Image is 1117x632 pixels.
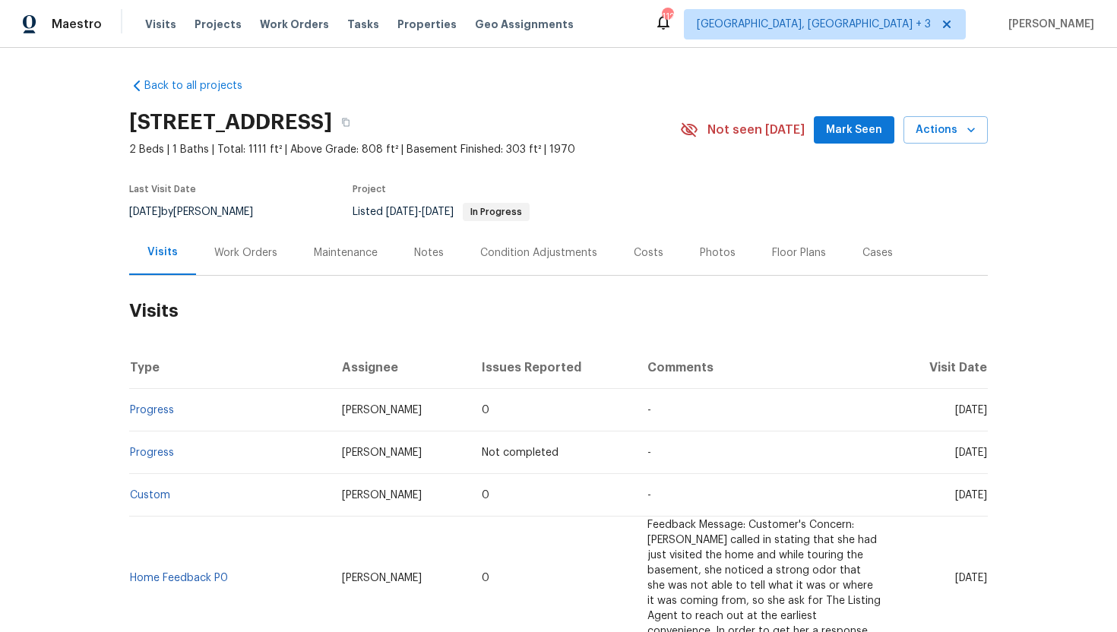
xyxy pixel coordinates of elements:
a: Back to all projects [129,78,275,93]
th: Assignee [330,346,470,389]
span: - [647,405,651,416]
span: [DATE] [955,447,987,458]
div: Visits [147,245,178,260]
th: Visit Date [893,346,988,389]
span: Maestro [52,17,102,32]
span: Work Orders [260,17,329,32]
span: [PERSON_NAME] [1002,17,1094,32]
span: [DATE] [955,405,987,416]
span: Listed [353,207,530,217]
div: Notes [414,245,444,261]
div: 112 [662,9,672,24]
a: Home Feedback P0 [130,573,228,583]
span: [DATE] [955,490,987,501]
div: Costs [634,245,663,261]
a: Progress [130,447,174,458]
span: - [647,490,651,501]
div: by [PERSON_NAME] [129,203,271,221]
th: Issues Reported [470,346,636,389]
span: 0 [482,405,489,416]
th: Comments [635,346,893,389]
div: Photos [700,245,736,261]
span: Visits [145,17,176,32]
span: Tasks [347,19,379,30]
span: [DATE] [955,573,987,583]
button: Actions [903,116,988,144]
h2: [STREET_ADDRESS] [129,115,332,130]
div: Work Orders [214,245,277,261]
span: [DATE] [129,207,161,217]
span: In Progress [464,207,528,216]
span: - [647,447,651,458]
a: Progress [130,405,174,416]
span: Projects [195,17,242,32]
div: Condition Adjustments [480,245,597,261]
span: 0 [482,573,489,583]
div: Maintenance [314,245,378,261]
h2: Visits [129,276,988,346]
span: 2 Beds | 1 Baths | Total: 1111 ft² | Above Grade: 808 ft² | Basement Finished: 303 ft² | 1970 [129,142,680,157]
span: Actions [916,121,976,140]
span: Not completed [482,447,558,458]
span: [GEOGRAPHIC_DATA], [GEOGRAPHIC_DATA] + 3 [697,17,931,32]
span: Properties [397,17,457,32]
span: [DATE] [422,207,454,217]
span: Mark Seen [826,121,882,140]
span: [PERSON_NAME] [342,405,422,416]
button: Copy Address [332,109,359,136]
th: Type [129,346,330,389]
span: - [386,207,454,217]
div: Cases [862,245,893,261]
span: [DATE] [386,207,418,217]
a: Custom [130,490,170,501]
span: Not seen [DATE] [707,122,805,137]
span: [PERSON_NAME] [342,490,422,501]
span: Project [353,185,386,194]
span: 0 [482,490,489,501]
span: [PERSON_NAME] [342,573,422,583]
button: Mark Seen [814,116,894,144]
span: Geo Assignments [475,17,574,32]
span: [PERSON_NAME] [342,447,422,458]
div: Floor Plans [772,245,826,261]
span: Last Visit Date [129,185,196,194]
